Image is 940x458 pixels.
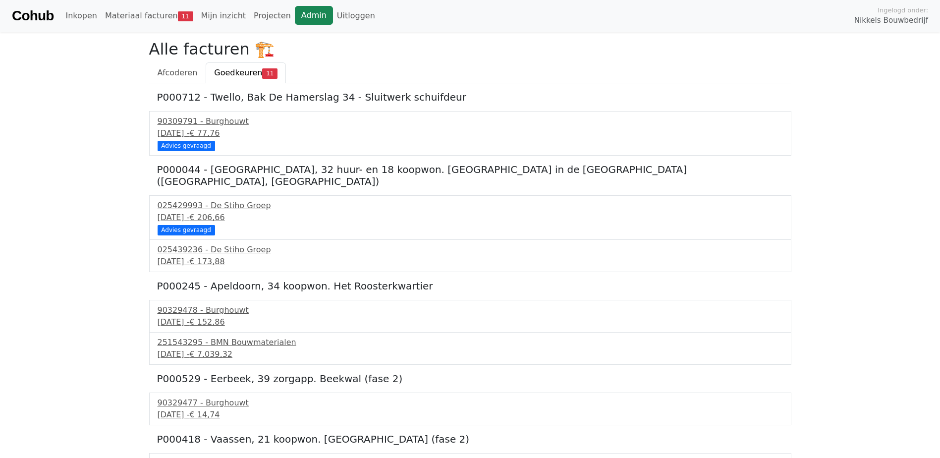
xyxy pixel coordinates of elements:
a: Admin [295,6,333,25]
h2: Alle facturen 🏗️ [149,40,791,58]
a: 251543295 - BMN Bouwmaterialen[DATE] -€ 7.039,32 [158,337,783,360]
span: 11 [262,68,277,78]
div: 90309791 - Burghouwt [158,115,783,127]
h5: P000418 - Vaassen, 21 koopwon. [GEOGRAPHIC_DATA] (fase 2) [157,433,783,445]
div: 90329477 - Burghouwt [158,397,783,409]
span: Ingelogd onder: [878,5,928,15]
a: Afcoderen [149,62,206,83]
a: 90309791 - Burghouwt[DATE] -€ 77,76 Advies gevraagd [158,115,783,150]
span: € 206,66 [189,213,224,222]
span: € 7.039,32 [189,349,232,359]
span: 11 [178,11,193,21]
a: Goedkeuren11 [206,62,286,83]
div: 025429993 - De Stiho Groep [158,200,783,212]
div: Advies gevraagd [158,225,215,235]
a: 025439236 - De Stiho Groep[DATE] -€ 173,88 [158,244,783,268]
a: Uitloggen [333,6,379,26]
div: [DATE] - [158,256,783,268]
span: € 14,74 [189,410,220,419]
div: 90329478 - Burghouwt [158,304,783,316]
div: [DATE] - [158,316,783,328]
div: 025439236 - De Stiho Groep [158,244,783,256]
div: [DATE] - [158,127,783,139]
a: 025429993 - De Stiho Groep[DATE] -€ 206,66 Advies gevraagd [158,200,783,234]
h5: P000044 - [GEOGRAPHIC_DATA], 32 huur- en 18 koopwon. [GEOGRAPHIC_DATA] in de [GEOGRAPHIC_DATA] ([... [157,164,783,187]
div: [DATE] - [158,409,783,421]
span: Afcoderen [158,68,198,77]
a: Cohub [12,4,54,28]
span: Goedkeuren [214,68,262,77]
div: [DATE] - [158,212,783,224]
span: € 173,88 [189,257,224,266]
a: Mijn inzicht [197,6,250,26]
a: 90329477 - Burghouwt[DATE] -€ 14,74 [158,397,783,421]
span: € 77,76 [189,128,220,138]
span: Nikkels Bouwbedrijf [854,15,928,26]
h5: P000245 - Apeldoorn, 34 koopwon. Het Roosterkwartier [157,280,783,292]
span: € 152,86 [189,317,224,327]
h5: P000712 - Twello, Bak De Hamerslag 34 - Sluitwerk schuifdeur [157,91,783,103]
h5: P000529 - Eerbeek, 39 zorgapp. Beekwal (fase 2) [157,373,783,385]
a: Inkopen [61,6,101,26]
a: Materiaal facturen11 [101,6,197,26]
div: Advies gevraagd [158,141,215,151]
a: Projecten [250,6,295,26]
a: 90329478 - Burghouwt[DATE] -€ 152,86 [158,304,783,328]
div: [DATE] - [158,348,783,360]
div: 251543295 - BMN Bouwmaterialen [158,337,783,348]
